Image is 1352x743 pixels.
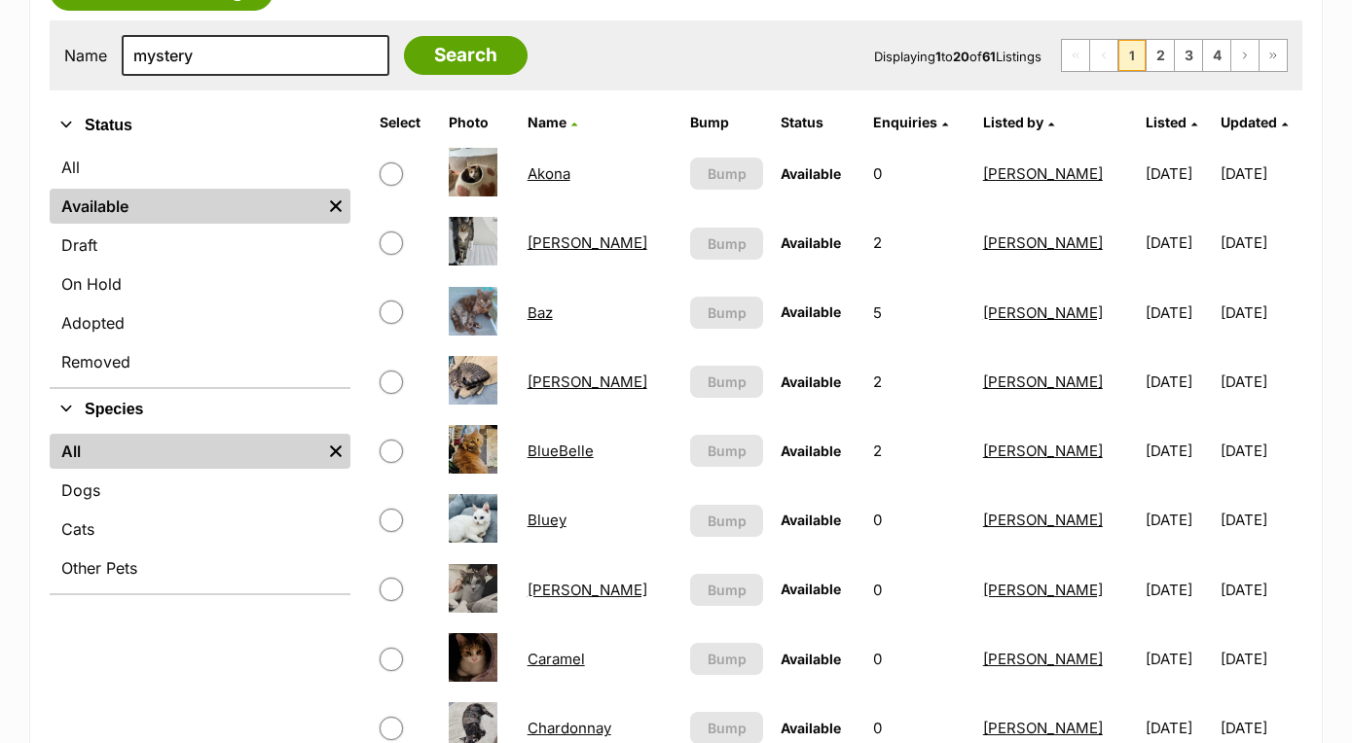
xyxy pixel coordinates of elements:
a: Listed [1146,114,1197,130]
button: Bump [690,366,763,398]
td: [DATE] [1138,209,1218,276]
span: Previous page [1090,40,1117,71]
a: On Hold [50,266,350,301]
nav: Pagination [1061,39,1288,72]
span: Bump [708,441,747,461]
span: Bump [708,302,747,323]
a: Last page [1260,40,1287,71]
a: Baz [528,303,553,322]
span: Bump [708,163,747,184]
a: Name [528,114,577,130]
td: [DATE] [1138,140,1218,207]
button: Bump [690,228,763,260]
span: Available [781,720,841,736]
a: Updated [1221,114,1288,130]
a: Next page [1231,40,1259,71]
button: Bump [690,643,763,675]
a: BlueBelle [528,442,594,460]
strong: 61 [982,49,996,64]
td: 2 [865,209,973,276]
td: [DATE] [1221,279,1300,346]
button: Bump [690,505,763,537]
a: Remove filter [321,434,350,469]
a: Page 4 [1203,40,1230,71]
span: Bump [708,580,747,600]
img: Baz [449,287,497,336]
td: [DATE] [1221,348,1300,415]
span: Available [781,651,841,667]
a: Chardonnay [528,719,611,737]
td: [DATE] [1221,625,1300,692]
a: All [50,434,321,469]
td: 0 [865,625,973,692]
span: Page 1 [1118,40,1146,71]
a: Akona [528,164,570,183]
th: Select [372,107,439,138]
button: Bump [690,297,763,329]
a: Remove filter [321,189,350,224]
div: Status [50,146,350,387]
span: Available [781,512,841,528]
td: [DATE] [1138,348,1218,415]
span: Available [781,234,841,251]
a: [PERSON_NAME] [983,581,1103,599]
th: Bump [682,107,771,138]
strong: 1 [935,49,941,64]
button: Bump [690,158,763,190]
span: Available [781,165,841,182]
a: [PERSON_NAME] [983,233,1103,252]
td: 5 [865,279,973,346]
td: [DATE] [1138,486,1218,553]
td: 0 [865,556,973,623]
a: Caramel [528,650,585,668]
a: Cats [50,512,350,547]
a: Other Pets [50,550,350,585]
span: First page [1062,40,1089,71]
td: [DATE] [1138,417,1218,484]
button: Bump [690,574,763,606]
a: Bluey [528,511,566,529]
th: Status [773,107,863,138]
td: [DATE] [1221,209,1300,276]
button: Bump [690,435,763,467]
input: Search [404,36,528,75]
div: Species [50,430,350,593]
a: Page 3 [1175,40,1202,71]
a: [PERSON_NAME] [983,164,1103,183]
span: Listed [1146,114,1187,130]
a: All [50,150,350,185]
td: [DATE] [1138,625,1218,692]
td: 0 [865,140,973,207]
a: Draft [50,228,350,263]
a: [PERSON_NAME] [983,719,1103,737]
span: Available [781,581,841,597]
td: 2 [865,417,973,484]
span: Available [781,303,841,320]
a: [PERSON_NAME] [983,303,1103,322]
td: 0 [865,486,973,553]
span: Listed by [983,114,1043,130]
span: translation missing: en.admin.listings.index.attributes.enquiries [873,114,937,130]
a: [PERSON_NAME] [983,372,1103,391]
button: Status [50,113,350,138]
span: Bump [708,233,747,254]
label: Name [64,47,107,64]
td: [DATE] [1221,556,1300,623]
a: Enquiries [873,114,948,130]
a: Listed by [983,114,1054,130]
a: [PERSON_NAME] [983,650,1103,668]
a: Available [50,189,321,224]
span: Displaying to of Listings [874,49,1041,64]
span: Bump [708,511,747,531]
td: [DATE] [1138,279,1218,346]
th: Photo [441,107,518,138]
td: [DATE] [1138,556,1218,623]
span: Bump [708,371,747,392]
td: 2 [865,348,973,415]
a: Dogs [50,473,350,508]
td: [DATE] [1221,417,1300,484]
span: Available [781,442,841,459]
td: [DATE] [1221,486,1300,553]
span: Bump [708,649,747,669]
span: Available [781,373,841,390]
